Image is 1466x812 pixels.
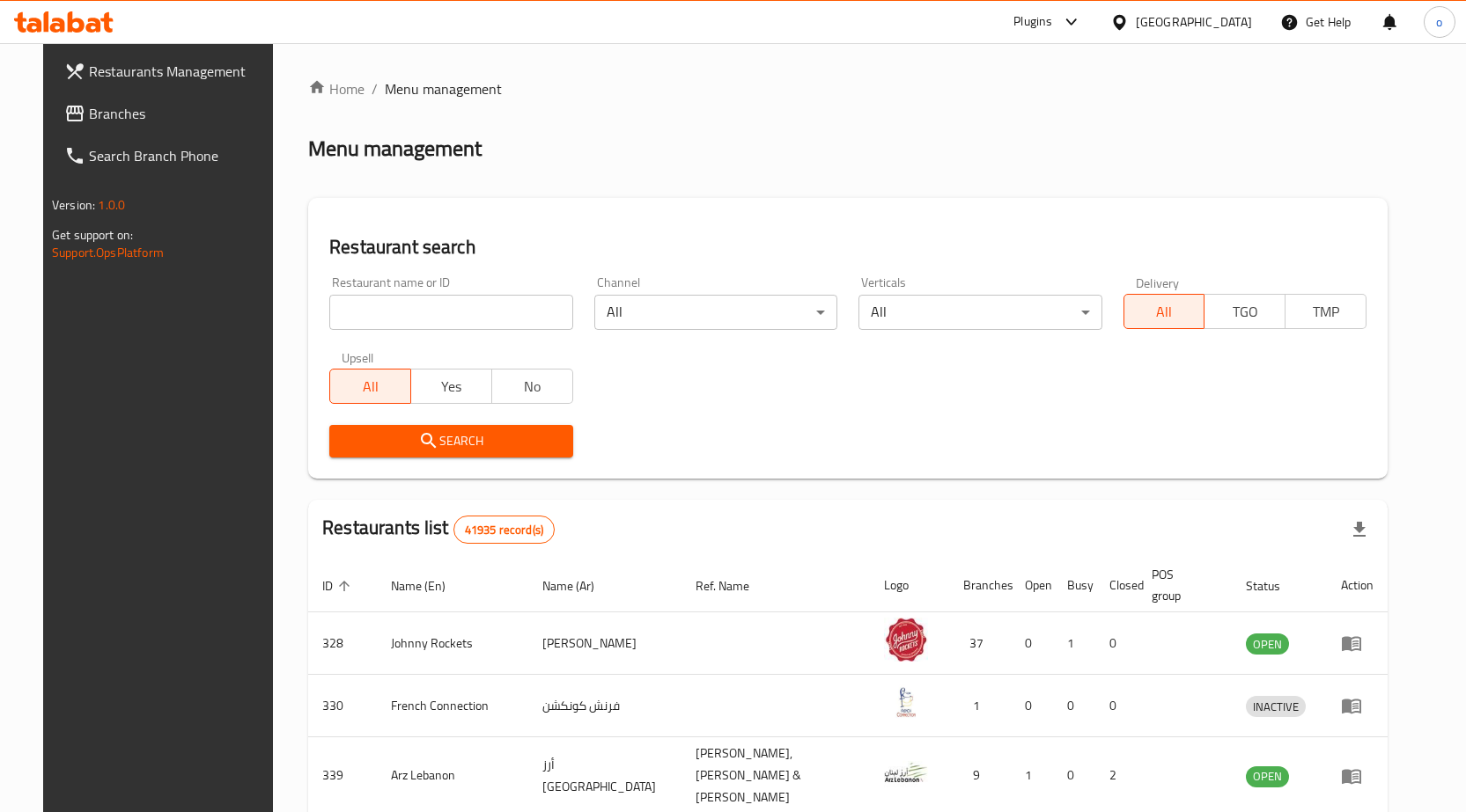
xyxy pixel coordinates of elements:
[1095,612,1138,675] td: 0
[98,194,125,216] span: 1.0.0
[1246,634,1289,655] span: OPEN
[1053,559,1095,612] th: Busy
[50,50,288,92] a: Restaurants Management
[342,351,374,363] label: Upsell
[52,241,164,264] a: Support.OpsPlatform
[89,145,274,166] span: Search Branch Phone
[499,374,566,399] span: No
[1341,633,1374,654] div: Menu
[1246,766,1289,787] div: OPEN
[52,223,133,246] span: Get support on:
[1053,612,1095,675] td: 1
[418,374,485,399] span: Yes
[696,575,772,596] span: Ref. Name
[542,575,617,596] span: Name (Ar)
[50,92,288,135] a: Branches
[1246,766,1289,786] span: OPEN
[329,425,572,457] button: Search
[385,78,502,99] span: Menu management
[308,612,377,675] td: 328
[308,135,482,163] h2: Menu management
[1011,675,1053,737] td: 0
[1327,559,1388,612] th: Action
[377,612,528,675] td: Johnny Rockets
[1246,697,1306,717] span: INACTIVE
[949,612,1011,675] td: 37
[528,675,681,737] td: فرنش كونكشن
[1095,675,1138,737] td: 0
[1341,695,1374,716] div: Menu
[491,369,573,404] button: No
[858,295,1101,330] div: All
[1095,559,1138,612] th: Closed
[1136,276,1180,289] label: Delivery
[453,516,555,544] div: Total records count
[884,618,928,662] img: Johnny Rockets
[1285,294,1367,329] button: TMP
[308,78,365,99] a: Home
[329,369,411,404] button: All
[377,675,528,737] td: French Connection
[870,559,949,612] th: Logo
[1341,765,1374,786] div: Menu
[949,559,1011,612] th: Branches
[343,430,558,452] span: Search
[308,78,1388,99] nav: breadcrumb
[1293,299,1359,325] span: TMP
[52,194,95,216] span: Version:
[1011,612,1053,675] td: 0
[1131,299,1198,325] span: All
[594,295,837,330] div: All
[329,234,1367,260] h2: Restaurant search
[322,515,555,544] h2: Restaurants list
[337,374,404,399] span: All
[1011,559,1053,612] th: Open
[884,680,928,724] img: French Connection
[50,135,288,177] a: Search Branch Phone
[949,675,1011,737] td: 1
[454,522,554,538] span: 41935 record(s)
[528,612,681,675] td: [PERSON_NAME]
[884,750,928,794] img: Arz Lebanon
[410,369,492,404] button: Yes
[322,575,356,596] span: ID
[1123,294,1205,329] button: All
[89,61,274,82] span: Restaurants Management
[1436,12,1442,32] span: o
[372,78,378,99] li: /
[1204,294,1286,329] button: TGO
[1246,633,1289,655] div: OPEN
[1212,299,1278,325] span: TGO
[1053,675,1095,737] td: 0
[1246,575,1303,596] span: Status
[89,103,274,124] span: Branches
[308,675,377,737] td: 330
[329,295,572,330] input: Search for restaurant name or ID..
[1338,508,1381,551] div: Export file
[1013,11,1052,33] div: Plugins
[1136,12,1252,32] div: [GEOGRAPHIC_DATA]
[391,575,468,596] span: Name (En)
[1152,564,1211,606] span: POS group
